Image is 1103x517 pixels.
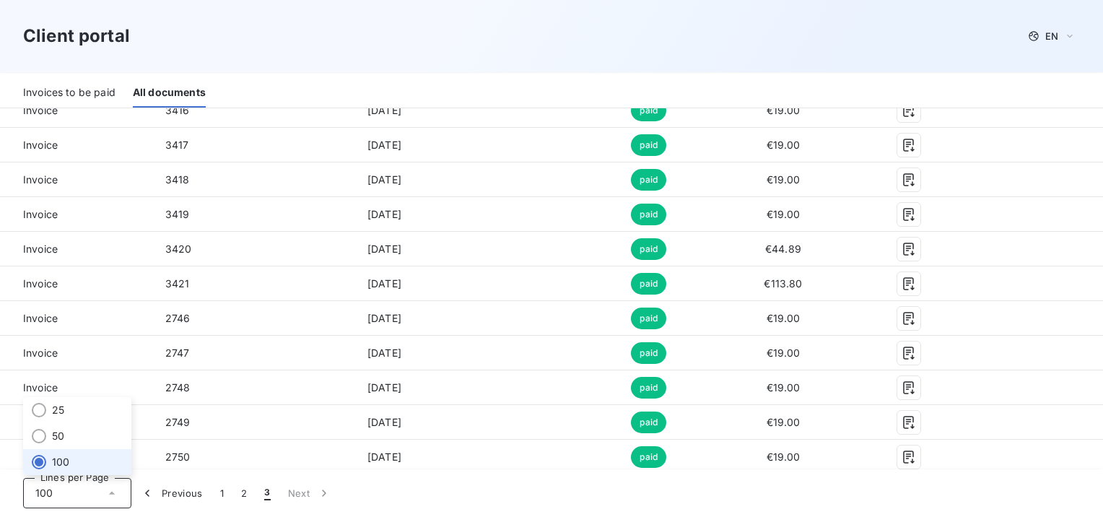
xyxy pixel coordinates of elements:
span: 50 [52,429,64,443]
span: paid [631,412,666,433]
span: Invoice [12,450,142,464]
span: 3421 [165,277,190,290]
span: [DATE] [367,104,401,116]
div: All documents [133,78,206,108]
span: Invoice [12,242,142,256]
span: €19.00 [767,104,801,116]
span: Invoice [12,173,142,187]
span: paid [631,446,666,468]
span: 3 [264,486,270,500]
span: €19.00 [767,208,801,220]
span: €113.80 [764,277,802,290]
button: Next [279,478,340,508]
div: Invoices to be paid [23,78,115,108]
span: Invoice [12,346,142,360]
span: Invoice [12,311,142,326]
span: Invoice [12,207,142,222]
span: paid [631,377,666,399]
span: [DATE] [367,173,401,186]
span: [DATE] [367,312,401,324]
span: €19.00 [767,139,801,151]
span: [DATE] [367,243,401,255]
span: 2747 [165,347,190,359]
span: 3418 [165,173,190,186]
span: 3420 [165,243,192,255]
span: paid [631,134,666,156]
span: 100 [52,455,69,469]
span: 2750 [165,451,191,463]
button: 3 [256,478,279,508]
span: €19.00 [767,451,801,463]
button: Previous [131,478,212,508]
span: 2748 [165,381,191,394]
span: 2746 [165,312,191,324]
span: 100 [35,486,53,500]
span: €19.00 [767,416,801,428]
span: Invoice [12,415,142,430]
span: Invoice [12,277,142,291]
span: Invoice [12,381,142,395]
span: paid [631,238,666,260]
span: €44.89 [765,243,801,255]
span: [DATE] [367,208,401,220]
span: [DATE] [367,416,401,428]
span: €19.00 [767,173,801,186]
span: EN [1045,30,1058,42]
span: paid [631,342,666,364]
span: paid [631,169,666,191]
h3: Client portal [23,23,130,49]
span: Invoice [12,103,142,118]
span: [DATE] [367,381,401,394]
span: €19.00 [767,312,801,324]
span: 25 [52,403,64,417]
button: 2 [232,478,256,508]
span: €19.00 [767,347,801,359]
span: [DATE] [367,139,401,151]
span: [DATE] [367,451,401,463]
span: 3419 [165,208,190,220]
span: 3417 [165,139,189,151]
span: [DATE] [367,277,401,290]
button: 1 [212,478,232,508]
span: paid [631,273,666,295]
span: paid [631,204,666,225]
span: paid [631,100,666,121]
span: [DATE] [367,347,401,359]
span: paid [631,308,666,329]
span: €19.00 [767,381,801,394]
span: Invoice [12,138,142,152]
span: 2749 [165,416,191,428]
span: 3416 [165,104,190,116]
